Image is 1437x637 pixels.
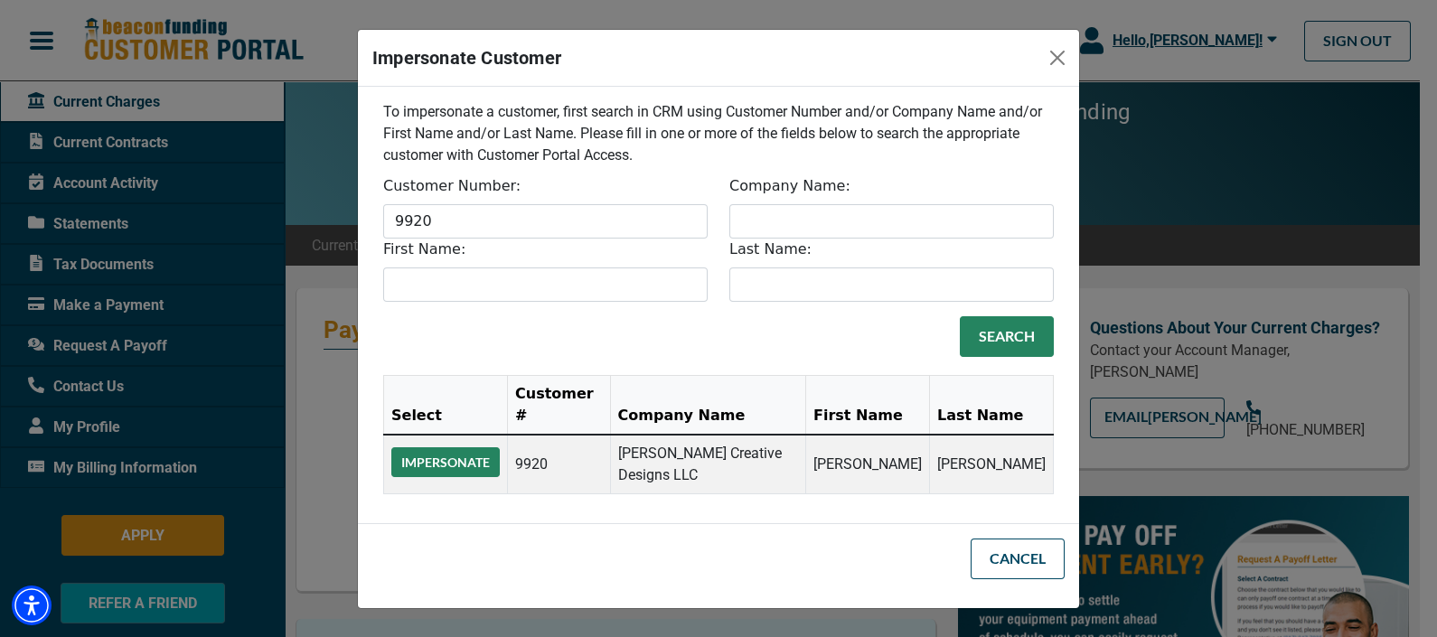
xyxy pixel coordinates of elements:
[1043,43,1072,72] button: Close
[937,454,1046,475] p: [PERSON_NAME]
[515,454,603,475] p: 9920
[813,454,922,475] p: [PERSON_NAME]
[610,375,805,435] th: Company Name
[729,239,812,260] label: Last Name:
[618,443,798,486] p: [PERSON_NAME] Creative Designs LLC
[384,375,508,435] th: Select
[372,44,561,71] h5: Impersonate Customer
[929,375,1053,435] th: Last Name
[383,175,521,197] label: Customer Number:
[12,585,52,625] div: Accessibility Menu
[383,101,1054,166] p: To impersonate a customer, first search in CRM using Customer Number and/or Company Name and/or F...
[383,239,465,260] label: First Name:
[508,375,611,435] th: Customer #
[729,175,850,197] label: Company Name:
[971,539,1065,579] button: Cancel
[391,447,500,477] button: Impersonate
[805,375,929,435] th: First Name
[960,316,1054,357] button: Search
